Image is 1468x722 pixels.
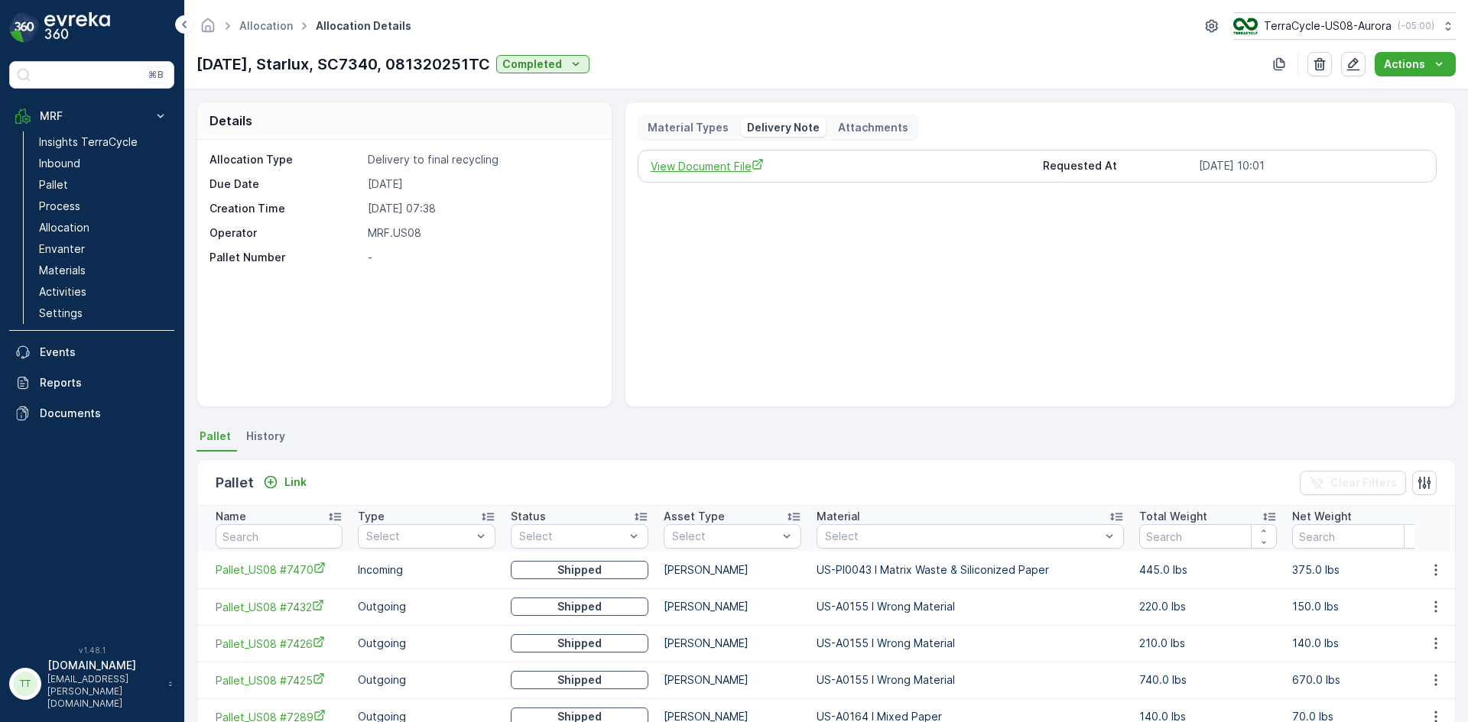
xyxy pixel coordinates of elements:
[209,152,362,167] p: Allocation Type
[216,472,254,494] p: Pallet
[209,176,362,192] p: Due Date
[511,671,648,689] button: Shipped
[13,672,37,696] div: TT
[9,367,174,398] a: Reports
[1284,625,1437,662] td: 140.0 lbs
[39,156,80,171] p: Inbound
[9,646,174,655] span: v 1.48.1
[1199,158,1424,174] p: [DATE] 10:01
[1292,509,1352,524] p: Net Weight
[511,561,648,579] button: Shipped
[672,529,778,544] p: Select
[216,524,343,549] input: Search
[651,158,1031,174] a: View Document File
[39,134,138,150] p: Insights TerraCycle
[838,120,908,135] p: Attachments
[656,625,809,662] td: [PERSON_NAME]
[1284,552,1437,588] td: 375.0 lbs
[350,588,503,625] td: Outgoing
[368,250,596,265] p: -
[809,662,1132,698] td: US-A0155 I Wrong Material
[200,429,231,444] span: Pallet
[1330,475,1397,491] p: Clear Filters
[209,201,362,216] p: Creation Time
[40,108,144,124] p: MRF
[209,250,362,265] p: Pallet Number
[33,174,174,196] a: Pallet
[200,23,216,36] a: Homepage
[557,636,602,651] p: Shipped
[9,658,174,710] button: TT[DOMAIN_NAME][EMAIL_ADDRESS][PERSON_NAME][DOMAIN_NAME]
[747,120,820,135] p: Delivery Note
[809,552,1132,588] td: US-PI0043 I Matrix Waste & Siliconized Paper
[216,599,343,615] a: Pallet_US08 #7432
[33,238,174,260] a: Envanter
[825,529,1100,544] p: Select
[1139,524,1277,549] input: Search
[1292,524,1430,549] input: Search
[284,474,307,490] p: Link
[1132,662,1284,698] td: 740.0 lbs
[39,284,86,299] p: Activities
[39,263,86,278] p: Materials
[216,672,343,688] a: Pallet_US08 #7425
[246,429,285,444] span: History
[257,473,313,491] button: Link
[40,345,168,360] p: Events
[216,562,343,578] a: Pallet_US08 #7470
[9,398,174,429] a: Documents
[557,562,602,578] p: Shipped
[39,306,83,321] p: Settings
[33,196,174,217] a: Process
[1233,12,1456,40] button: TerraCycle-US08-Aurora(-05:00)
[39,220,89,235] p: Allocation
[33,303,174,324] a: Settings
[511,597,648,616] button: Shipped
[511,634,648,652] button: Shipped
[1139,509,1207,524] p: Total Weight
[656,588,809,625] td: [PERSON_NAME]
[358,509,385,524] p: Type
[809,625,1132,662] td: US-A0155 I Wrong Material
[350,552,503,588] td: Incoming
[209,225,362,241] p: Operator
[1284,588,1437,625] td: 150.0 lbs
[313,18,414,34] span: Allocation Details
[1384,57,1425,72] p: Actions
[557,672,602,688] p: Shipped
[368,225,596,241] p: MRF.US08
[368,176,596,192] p: [DATE]
[350,625,503,662] td: Outgoing
[33,260,174,281] a: Materials
[33,153,174,174] a: Inbound
[368,152,596,167] p: Delivery to final recycling
[9,337,174,367] a: Events
[809,588,1132,625] td: US-A0155 I Wrong Material
[368,201,596,216] p: [DATE] 07:38
[9,101,174,131] button: MRF
[33,281,174,303] a: Activities
[817,509,860,524] p: Material
[1300,471,1406,495] button: Clear Filters
[33,131,174,153] a: Insights TerraCycle
[40,406,168,421] p: Documents
[1233,18,1258,34] img: image_ci7OI47.png
[47,673,161,710] p: [EMAIL_ADDRESS][PERSON_NAME][DOMAIN_NAME]
[1132,588,1284,625] td: 220.0 lbs
[148,69,164,81] p: ⌘B
[216,636,343,652] a: Pallet_US08 #7426
[502,57,562,72] p: Completed
[519,529,625,544] p: Select
[39,199,80,214] p: Process
[39,177,68,193] p: Pallet
[1264,18,1392,34] p: TerraCycle-US08-Aurora
[40,375,168,390] p: Reports
[664,509,725,524] p: Asset Type
[209,112,252,130] p: Details
[656,662,809,698] td: [PERSON_NAME]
